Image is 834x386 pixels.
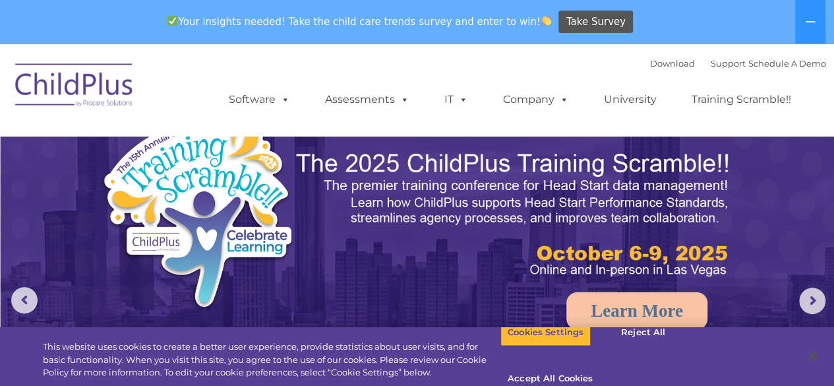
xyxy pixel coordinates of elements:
[591,86,670,113] a: University
[183,87,223,97] span: Last name
[43,340,500,379] div: This website uses cookies to create a better user experience, provide statistics about user visit...
[650,58,826,69] font: |
[312,86,423,113] a: Assessments
[9,54,140,120] img: ChildPlus by Procare Solutions
[678,86,804,113] a: Training Scramble!!
[162,9,557,34] span: Your insights needed! Take the child care trends survey and enter to win!
[650,58,695,69] a: Download
[167,16,177,26] img: ✅
[566,292,707,329] a: Learn More
[711,58,746,69] a: Support
[490,86,582,113] a: Company
[558,11,633,34] a: Take Survey
[748,58,826,69] a: Schedule A Demo
[431,86,481,113] a: IT
[602,319,684,346] button: Reject All
[183,141,239,151] span: Phone number
[541,16,551,26] img: 👏
[566,11,626,34] span: Take Survey
[216,86,303,113] a: Software
[500,319,591,346] button: Cookies Settings
[798,341,827,370] button: Close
